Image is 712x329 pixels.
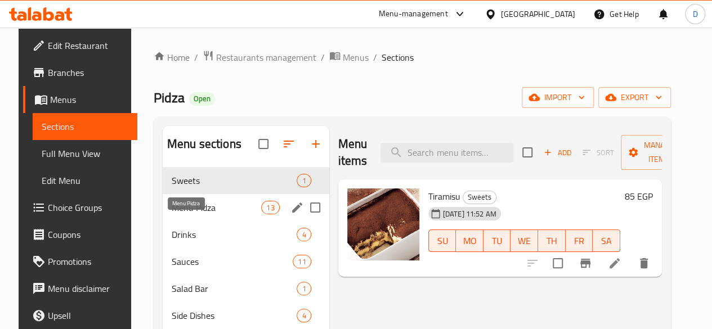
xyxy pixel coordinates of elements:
span: Sauces [172,255,293,268]
div: Drinks4 [163,221,329,248]
span: Sections [42,120,128,133]
button: WE [511,229,538,252]
span: Open [189,94,215,103]
a: Home [154,51,190,64]
button: Add [539,144,575,161]
span: 4 [297,229,310,240]
div: items [297,228,311,241]
div: [GEOGRAPHIC_DATA] [501,8,575,20]
a: Edit Menu [33,167,137,194]
span: Tiramisu [428,188,460,205]
span: Menu disclaimer [48,282,128,295]
span: Manage items [630,138,687,166]
button: SU [428,229,456,252]
span: Select section first [575,144,621,161]
div: Side Dishes4 [163,302,329,329]
button: delete [630,250,657,277]
span: TU [488,233,507,249]
span: Menus [50,93,128,106]
a: Menus [329,50,369,65]
span: Add [542,146,572,159]
li: / [321,51,325,64]
span: Coupons [48,228,128,241]
span: Full Menu View [42,147,128,160]
button: export [598,87,671,108]
div: Salad Bar1 [163,275,329,302]
button: MO [456,229,483,252]
a: Choice Groups [23,194,137,221]
div: items [297,282,311,295]
span: export [607,91,662,105]
a: Coupons [23,221,137,248]
button: TH [538,229,566,252]
span: 1 [297,175,310,186]
span: 11 [293,256,310,267]
a: Branches [23,59,137,86]
span: 4 [297,310,310,321]
span: SU [433,233,452,249]
button: edit [289,199,306,216]
span: FR [570,233,589,249]
span: Drinks [172,228,297,241]
span: Side Dishes [172,309,297,322]
a: Sections [33,113,137,140]
li: / [194,51,198,64]
span: D [692,8,697,20]
span: Sort sections [275,130,302,157]
span: Select all sections [252,132,275,156]
span: Branches [48,66,128,79]
li: / [373,51,377,64]
span: import [531,91,585,105]
button: Add section [302,130,329,157]
span: Menus [343,51,369,64]
input: search [380,143,513,163]
span: MO [460,233,479,249]
div: Sweets [463,191,496,204]
span: Add item [539,144,575,161]
button: TU [483,229,511,252]
span: Restaurants management [216,51,316,64]
a: Menus [23,86,137,113]
span: 13 [262,202,279,213]
a: Restaurants management [203,50,316,65]
div: Menu-management [379,7,448,21]
a: Edit menu item [608,256,621,270]
span: Select section [516,141,539,164]
h2: Menu sections [167,136,241,152]
a: Edit Restaurant [23,32,137,59]
span: Choice Groups [48,201,128,214]
span: Salad Bar [172,282,297,295]
span: WE [515,233,534,249]
button: import [522,87,594,108]
a: Upsell [23,302,137,329]
div: items [261,201,279,214]
a: Full Menu View [33,140,137,167]
img: Tiramisu [347,188,419,260]
div: Sweets1 [163,167,329,194]
span: Edit Menu [42,174,128,187]
span: Upsell [48,309,128,322]
div: items [293,255,311,268]
span: Sections [382,51,414,64]
span: [DATE] 11:52 AM [438,209,501,219]
span: Menu Pidza [172,201,261,214]
span: SA [597,233,616,249]
button: Branch-specific-item [572,250,599,277]
span: Select to update [546,251,570,275]
button: SA [593,229,620,252]
button: Manage items [621,135,696,170]
a: Promotions [23,248,137,275]
h6: 85 EGP [625,188,653,204]
div: Sauces11 [163,248,329,275]
span: Sweets [172,174,297,187]
span: Promotions [48,255,128,268]
a: Menu disclaimer [23,275,137,302]
span: Sweets [463,191,496,204]
button: FR [566,229,593,252]
nav: breadcrumb [154,50,671,65]
div: Open [189,92,215,106]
